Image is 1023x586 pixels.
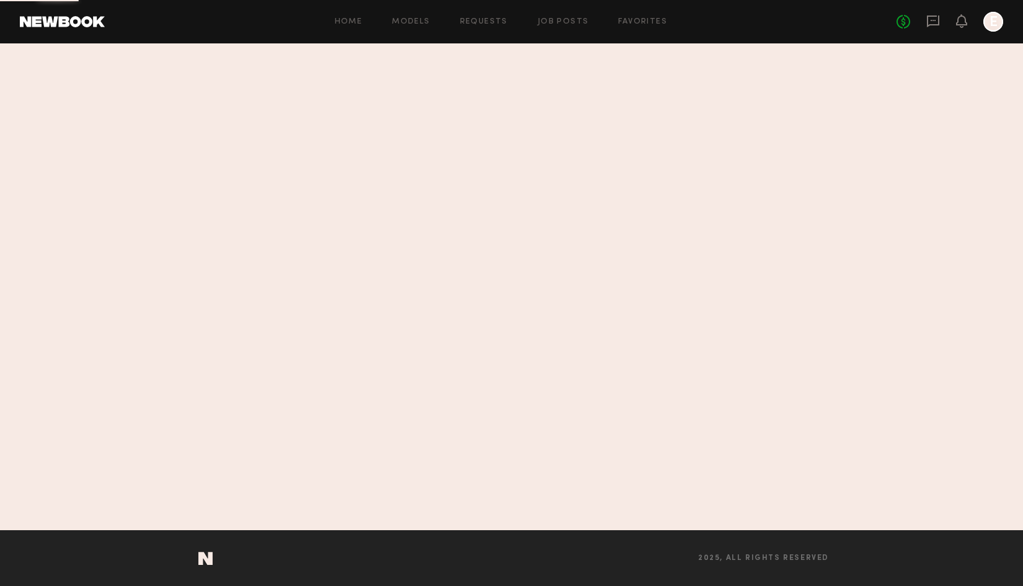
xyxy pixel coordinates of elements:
[983,12,1003,32] a: E
[538,18,589,26] a: Job Posts
[460,18,508,26] a: Requests
[698,554,829,562] span: 2025, all rights reserved
[335,18,363,26] a: Home
[392,18,430,26] a: Models
[618,18,667,26] a: Favorites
